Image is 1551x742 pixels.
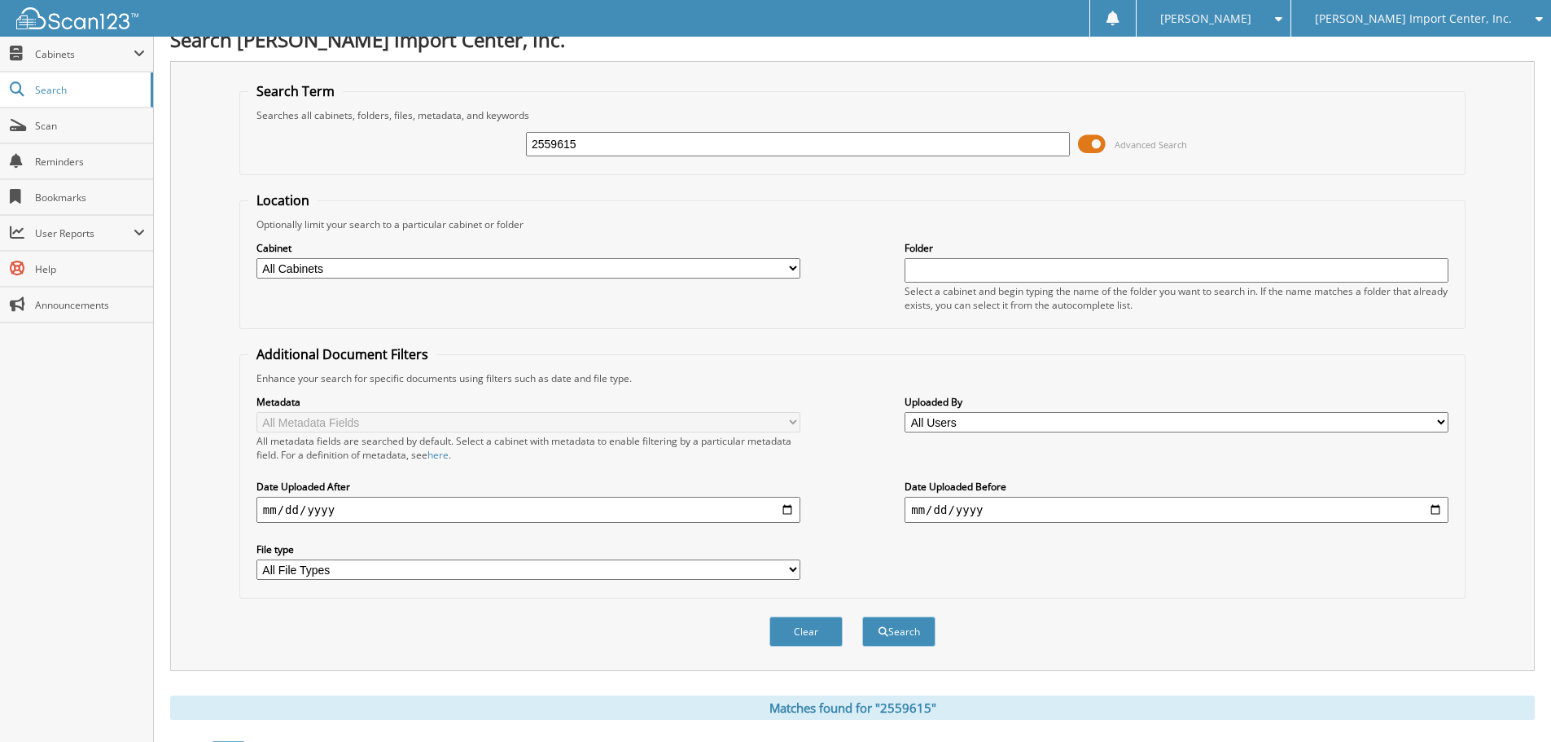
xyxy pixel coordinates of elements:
img: scan123-logo-white.svg [16,7,138,29]
label: Date Uploaded Before [905,480,1448,494]
div: Optionally limit your search to a particular cabinet or folder [248,217,1457,231]
span: [PERSON_NAME] [1160,14,1251,24]
div: All metadata fields are searched by default. Select a cabinet with metadata to enable filtering b... [256,434,800,462]
div: Searches all cabinets, folders, files, metadata, and keywords [248,108,1457,122]
label: Folder [905,241,1448,255]
label: Cabinet [256,241,800,255]
span: [PERSON_NAME] Import Center, Inc. [1315,14,1512,24]
legend: Additional Document Filters [248,345,436,363]
span: Announcements [35,298,145,312]
button: Search [862,617,935,647]
a: here [427,448,449,462]
input: end [905,497,1448,523]
label: Date Uploaded After [256,480,800,494]
span: User Reports [35,226,134,240]
legend: Search Term [248,82,343,100]
div: Select a cabinet and begin typing the name of the folder you want to search in. If the name match... [905,284,1448,312]
span: Scan [35,119,145,133]
iframe: Chat Widget [1470,664,1551,742]
span: Cabinets [35,47,134,61]
span: Search [35,83,142,97]
div: Enhance your search for specific documents using filters such as date and file type. [248,371,1457,385]
div: Matches found for "2559615" [170,696,1535,720]
span: Help [35,262,145,276]
span: Reminders [35,155,145,169]
label: Uploaded By [905,395,1448,409]
h1: Search [PERSON_NAME] Import Center, Inc. [170,26,1535,53]
legend: Location [248,191,318,209]
span: Bookmarks [35,191,145,204]
input: start [256,497,800,523]
label: Metadata [256,395,800,409]
label: File type [256,542,800,556]
span: Advanced Search [1115,138,1187,151]
button: Clear [769,617,843,647]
